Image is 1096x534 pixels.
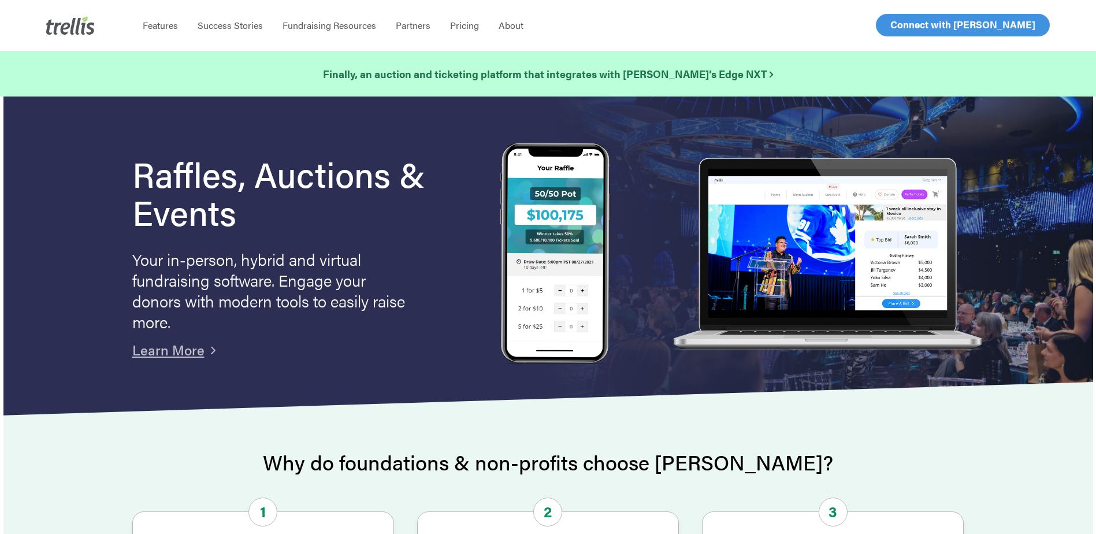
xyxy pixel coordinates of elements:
h1: Raffles, Auctions & Events [132,154,457,231]
a: Success Stories [188,20,273,31]
a: Learn More [132,340,205,359]
span: Partners [396,18,430,32]
span: Success Stories [198,18,263,32]
strong: Finally, an auction and ticketing platform that integrates with [PERSON_NAME]’s Edge NXT [323,66,773,81]
a: Finally, an auction and ticketing platform that integrates with [PERSON_NAME]’s Edge NXT [323,66,773,82]
a: Fundraising Resources [273,20,386,31]
p: Your in-person, hybrid and virtual fundraising software. Engage your donors with modern tools to ... [132,249,410,332]
span: Pricing [450,18,479,32]
a: Connect with [PERSON_NAME] [876,14,1050,36]
img: Trellis [46,16,95,35]
span: 1 [248,498,277,526]
span: Fundraising Resources [283,18,376,32]
img: Trellis Raffles, Auctions and Event Fundraising [500,143,610,366]
span: Connect with [PERSON_NAME] [890,17,1035,31]
span: Features [143,18,178,32]
a: About [489,20,533,31]
a: Pricing [440,20,489,31]
span: 3 [819,498,848,526]
span: About [499,18,523,32]
a: Features [133,20,188,31]
span: 2 [533,498,562,526]
a: Partners [386,20,440,31]
img: rafflelaptop_mac_optim.png [667,158,987,351]
h2: Why do foundations & non-profits choose [PERSON_NAME]? [132,451,964,474]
